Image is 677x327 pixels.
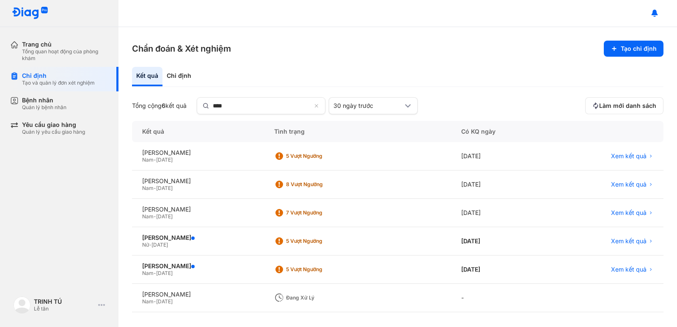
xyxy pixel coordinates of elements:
[14,297,30,313] img: logo
[142,262,254,270] div: [PERSON_NAME]
[156,157,173,163] span: [DATE]
[151,242,168,248] span: [DATE]
[611,181,647,188] span: Xem kết quả
[22,41,108,48] div: Trang chủ
[12,7,48,20] img: logo
[162,102,165,109] span: 6
[22,72,95,80] div: Chỉ định
[154,298,156,305] span: -
[142,177,254,185] div: [PERSON_NAME]
[22,96,66,104] div: Bệnh nhân
[132,102,187,110] div: Tổng cộng kết quả
[34,305,95,312] div: Lễ tân
[142,206,254,213] div: [PERSON_NAME]
[22,121,85,129] div: Yêu cầu giao hàng
[286,209,354,216] div: 7 Vượt ngưỡng
[22,104,66,111] div: Quản lý bệnh nhân
[154,213,156,220] span: -
[611,209,647,217] span: Xem kết quả
[333,102,403,110] div: 30 ngày trước
[611,152,647,160] span: Xem kết quả
[142,270,154,276] span: Nam
[451,227,550,256] div: [DATE]
[22,129,85,135] div: Quản lý yêu cầu giao hàng
[611,237,647,245] span: Xem kết quả
[154,157,156,163] span: -
[599,102,656,110] span: Làm mới danh sách
[451,170,550,199] div: [DATE]
[34,298,95,305] div: TRINH TÚ
[142,234,254,242] div: [PERSON_NAME]
[154,270,156,276] span: -
[142,298,154,305] span: Nam
[22,48,108,62] div: Tổng quan hoạt động của phòng khám
[154,185,156,191] span: -
[149,242,151,248] span: -
[142,213,154,220] span: Nam
[451,142,550,170] div: [DATE]
[286,153,354,159] div: 5 Vượt ngưỡng
[142,149,254,157] div: [PERSON_NAME]
[286,181,354,188] div: 8 Vượt ngưỡng
[286,266,354,273] div: 5 Vượt ngưỡng
[22,80,95,86] div: Tạo và quản lý đơn xét nghiệm
[132,67,162,86] div: Kết quả
[142,291,254,298] div: [PERSON_NAME]
[162,67,195,86] div: Chỉ định
[451,284,550,312] div: -
[286,238,354,245] div: 5 Vượt ngưỡng
[132,43,231,55] h3: Chẩn đoán & Xét nghiệm
[142,185,154,191] span: Nam
[264,121,451,142] div: Tình trạng
[142,242,149,248] span: Nữ
[451,199,550,227] div: [DATE]
[451,121,550,142] div: Có KQ ngày
[585,97,663,114] button: Làm mới danh sách
[132,121,264,142] div: Kết quả
[156,298,173,305] span: [DATE]
[156,270,173,276] span: [DATE]
[451,256,550,284] div: [DATE]
[286,294,354,301] div: Đang xử lý
[611,266,647,273] span: Xem kết quả
[604,41,663,57] button: Tạo chỉ định
[156,213,173,220] span: [DATE]
[142,157,154,163] span: Nam
[156,185,173,191] span: [DATE]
